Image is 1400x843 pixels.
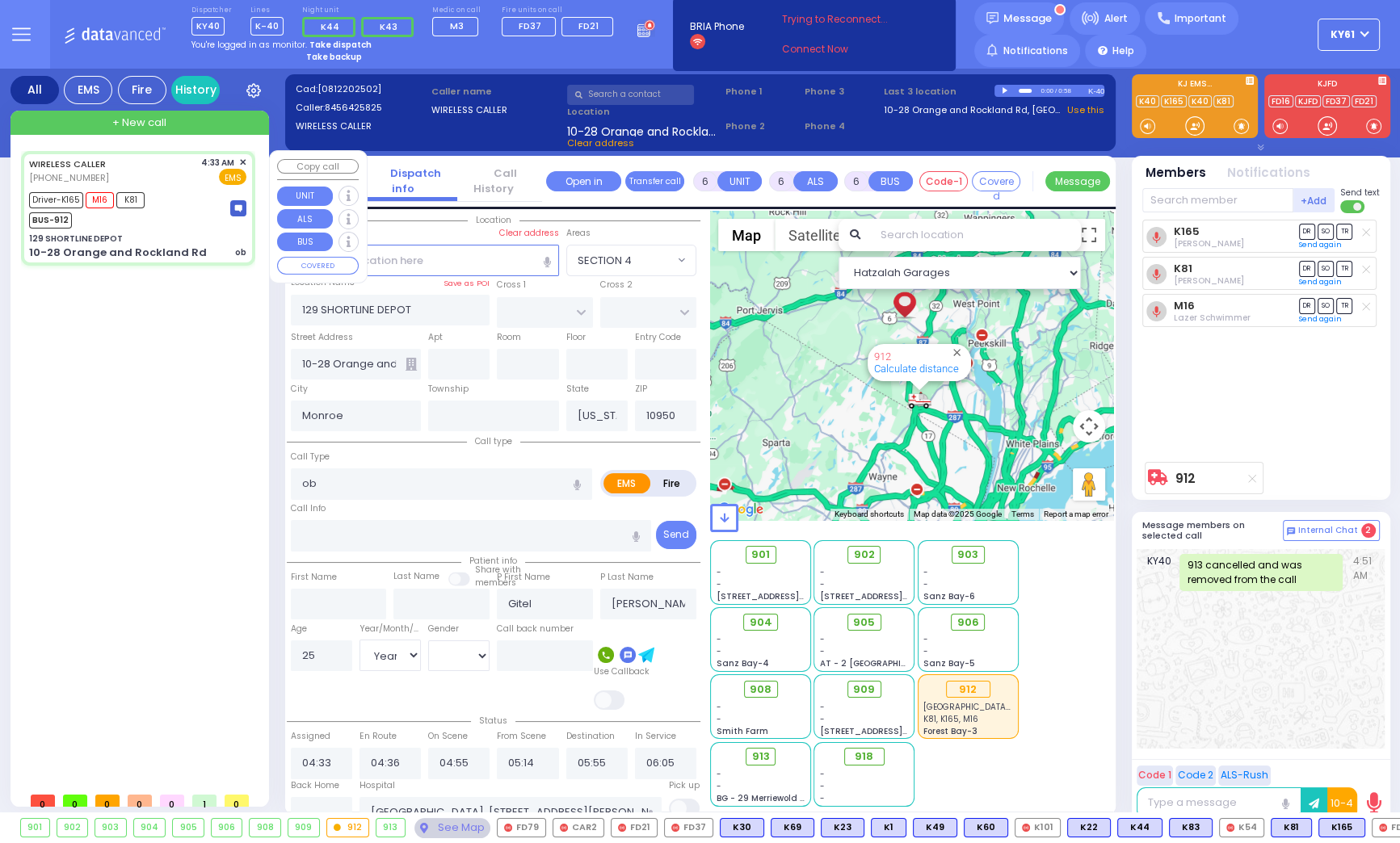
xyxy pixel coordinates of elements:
[116,192,145,208] span: K81
[128,795,152,807] span: 0
[64,76,112,104] div: EMS
[497,571,550,584] label: P First Name
[1299,298,1315,313] span: DR
[868,171,913,191] button: BUS
[603,473,650,493] label: EMS
[378,166,441,197] a: Dispatch info
[1226,824,1234,832] img: red-radio-icon.svg
[376,819,405,837] div: 913
[428,331,443,344] label: Apt
[656,521,696,549] button: Send
[504,824,512,832] img: red-radio-icon.svg
[428,383,469,396] label: Township
[291,571,337,584] label: First Name
[949,345,965,360] button: Close
[820,633,825,645] span: -
[771,818,814,837] div: K69
[309,39,372,51] strong: Take dispatch
[855,749,873,765] span: 918
[717,645,721,657] span: -
[820,780,909,792] div: -
[171,76,220,104] a: History
[1322,95,1350,107] a: FD37
[566,730,615,743] label: Destination
[291,730,330,743] label: Assigned
[1136,95,1159,107] a: K40
[502,6,619,15] label: Fire units on call
[1175,472,1196,484] a: 912
[793,171,838,191] button: ALS
[923,633,928,645] span: -
[1318,818,1365,837] div: BLS
[1073,410,1105,442] button: Map camera controls
[359,730,397,743] label: En Route
[1175,11,1226,26] span: Important
[566,245,697,275] span: SECTION 4
[250,17,284,36] span: K-40
[1271,818,1312,837] div: BLS
[1142,188,1293,212] input: Search member
[725,120,800,133] span: Phone 2
[359,779,395,792] label: Hospital
[611,818,658,837] div: FD21
[475,564,521,576] small: Share with
[306,51,362,63] strong: Take backup
[191,17,225,36] span: KY40
[1219,818,1264,837] div: K54
[1336,261,1352,276] span: TR
[913,818,957,837] div: K49
[714,499,767,520] a: Open this area in Google Maps (opens a new window)
[820,725,973,737] span: [STREET_ADDRESS][PERSON_NAME]
[821,818,864,837] div: BLS
[1045,171,1110,191] button: Message
[291,502,326,515] label: Call Info
[95,819,126,837] div: 903
[546,171,621,191] a: Open in new page
[1054,82,1057,100] div: /
[690,19,744,34] span: BRIA Phone
[291,451,330,463] label: Call Type
[1015,818,1061,837] div: K101
[1318,818,1365,837] div: K165
[923,645,928,657] span: -
[428,730,468,743] label: On Scene
[1088,85,1105,97] div: K-40
[1227,164,1310,182] button: Notifications
[291,331,353,344] label: Street Address
[1318,261,1334,276] span: SO
[1067,103,1104,117] a: Use this
[717,701,721,713] span: -
[1137,765,1173,786] button: Code 1
[1264,80,1390,91] label: KJFD
[219,169,246,185] span: EMS
[461,555,525,567] span: Patient info
[29,157,106,170] a: WIRELESS CALLER
[291,779,339,792] label: Back Home
[923,590,975,602] span: Sanz Bay-6
[160,795,184,807] span: 0
[1353,554,1377,591] span: 4:51 AM
[1104,11,1127,26] span: Alert
[650,473,695,493] label: Fire
[1299,277,1342,287] a: Send again
[1117,818,1162,837] div: BLS
[1268,95,1293,107] a: FD16
[871,818,906,837] div: K1
[230,200,246,216] img: message-box.svg
[720,818,764,837] div: K30
[1003,44,1068,58] span: Notifications
[923,701,1157,713] span: Westchester Medical Center 100 Woods Rd Valhalla
[1132,80,1258,91] label: KJ EMS...
[473,166,526,197] a: Call History
[450,19,464,32] span: M3
[288,819,319,837] div: 909
[1340,187,1380,199] span: Send text
[277,209,333,229] button: ALS
[86,192,114,208] span: M16
[1174,225,1200,237] a: K165
[923,713,978,725] span: K81, K165, M16
[884,103,1062,117] a: 10-28 Orange and Rockland Rd, [GEOGRAPHIC_DATA] [US_STATE]
[1057,82,1072,100] div: 0:58
[567,136,634,149] span: Clear address
[751,547,770,563] span: 901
